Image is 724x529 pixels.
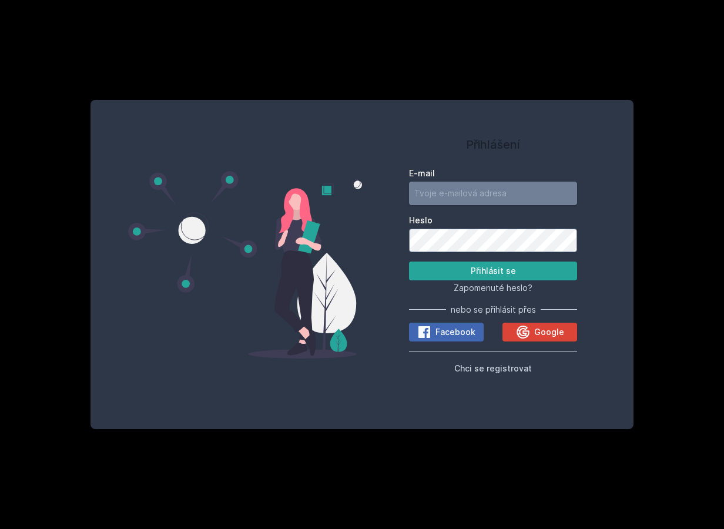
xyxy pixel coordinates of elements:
input: Tvoje e-mailová adresa [409,182,577,205]
span: Google [534,326,564,338]
span: nebo se přihlásit přes [451,304,536,316]
label: Heslo [409,215,577,226]
span: Chci se registrovat [454,363,532,373]
button: Facebook [409,323,484,341]
h1: Přihlášení [409,136,577,153]
label: E-mail [409,168,577,179]
button: Přihlásit se [409,262,577,280]
button: Google [502,323,577,341]
span: Facebook [435,326,475,338]
button: Chci se registrovat [454,361,532,375]
span: Zapomenuté heslo? [454,283,532,293]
